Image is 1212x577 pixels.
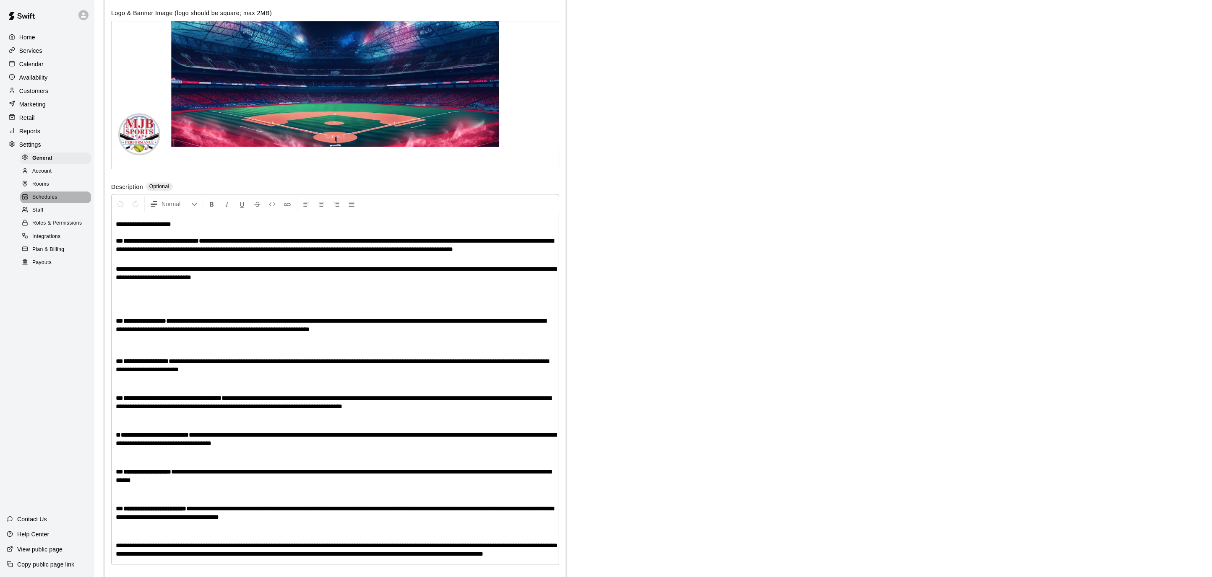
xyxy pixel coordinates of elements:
div: Roles & Permissions [20,217,91,229]
a: Staff [20,204,94,217]
a: Customers [7,85,88,97]
span: Roles & Permissions [32,219,82,228]
p: Copy public page link [17,560,74,569]
div: Plan & Billing [20,244,91,256]
a: Schedules [20,191,94,204]
a: General [20,152,94,165]
button: Left Align [299,197,313,212]
div: Rooms [20,179,91,190]
a: Settings [7,138,88,151]
a: Retail [7,111,88,124]
a: Services [7,44,88,57]
p: Help Center [17,530,49,538]
button: Insert Link [280,197,295,212]
button: Undo [113,197,128,212]
button: Format Italics [220,197,234,212]
button: Right Align [329,197,344,212]
button: Format Underline [235,197,249,212]
a: Home [7,31,88,44]
p: Retail [19,114,35,122]
label: Description [111,183,143,192]
span: Rooms [32,180,49,189]
span: Plan & Billing [32,246,64,254]
a: Payouts [20,256,94,269]
div: Staff [20,204,91,216]
p: Marketing [19,100,46,109]
span: Optional [149,184,169,189]
span: Normal [162,200,191,208]
p: Availability [19,73,48,82]
p: Contact Us [17,515,47,523]
button: Justify Align [344,197,359,212]
p: Settings [19,140,41,149]
a: Marketing [7,98,88,111]
p: Home [19,33,35,41]
button: Format Strikethrough [250,197,264,212]
p: Customers [19,87,48,95]
a: Calendar [7,58,88,70]
div: General [20,153,91,164]
button: Insert Code [265,197,279,212]
a: Availability [7,71,88,84]
a: Reports [7,125,88,137]
span: Payouts [32,259,52,267]
label: Logo & Banner Image (logo should be square; max 2MB) [111,10,272,16]
button: Center Align [314,197,328,212]
p: Services [19,47,42,55]
span: General [32,154,52,163]
a: Plan & Billing [20,243,94,256]
span: Schedules [32,193,57,202]
p: View public page [17,545,63,554]
div: Schedules [20,191,91,203]
div: Payouts [20,257,91,269]
button: Formatting Options [146,197,201,212]
div: Account [20,166,91,177]
button: Redo [128,197,143,212]
p: Calendar [19,60,44,68]
div: Integrations [20,231,91,243]
a: Account [20,165,94,178]
p: Reports [19,127,40,135]
a: Roles & Permissions [20,217,94,230]
span: Account [32,167,52,176]
button: Format Bold [205,197,219,212]
span: Staff [32,206,43,215]
span: Integrations [32,233,61,241]
a: Integrations [20,230,94,243]
a: Rooms [20,178,94,191]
